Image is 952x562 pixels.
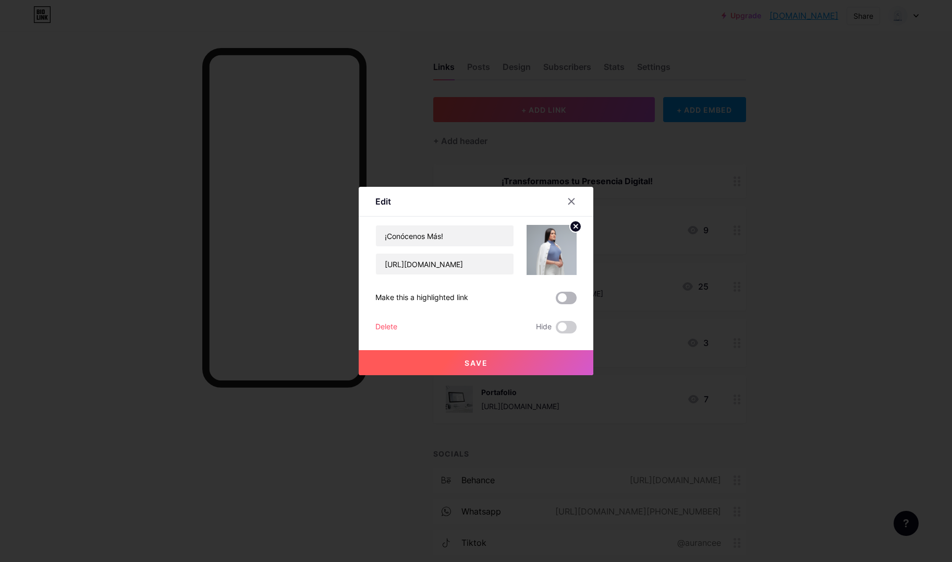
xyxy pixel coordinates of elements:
[536,321,552,333] span: Hide
[376,254,514,274] input: URL
[375,321,397,333] div: Delete
[375,195,391,208] div: Edit
[376,225,514,246] input: Title
[527,225,577,275] img: link_thumbnail
[465,358,488,367] span: Save
[375,292,468,304] div: Make this a highlighted link
[359,350,593,375] button: Save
